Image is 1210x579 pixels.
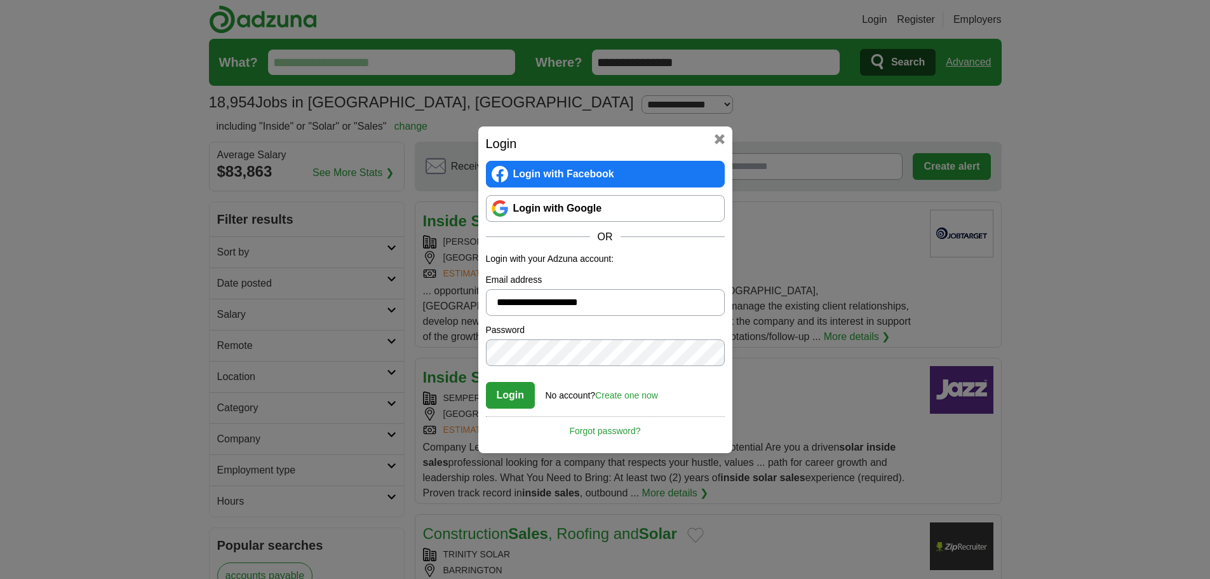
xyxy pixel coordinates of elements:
[595,390,658,400] a: Create one now
[590,229,621,245] span: OR
[546,381,658,402] div: No account?
[486,324,725,337] label: Password
[486,195,725,222] a: Login with Google
[486,382,535,409] button: Login
[486,161,725,187] a: Login with Facebook
[486,252,725,266] p: Login with your Adzuna account:
[486,134,725,153] h2: Login
[486,273,725,287] label: Email address
[486,416,725,438] a: Forgot password?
